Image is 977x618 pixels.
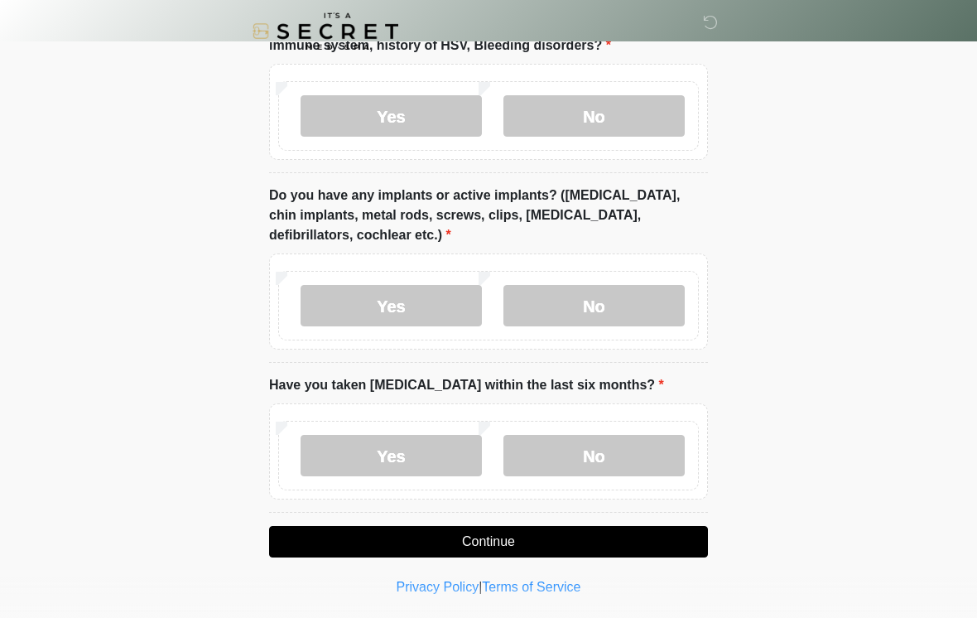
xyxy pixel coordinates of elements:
img: It's A Secret Med Spa Logo [253,12,398,50]
label: Have you taken [MEDICAL_DATA] within the last six months? [269,375,664,395]
label: No [503,285,685,326]
a: Terms of Service [482,580,580,594]
button: Continue [269,526,708,558]
label: Yes [301,95,482,137]
label: No [503,435,685,476]
label: Yes [301,285,482,326]
a: | [479,580,482,594]
label: Do you have any implants or active implants? ([MEDICAL_DATA], chin implants, metal rods, screws, ... [269,186,708,245]
label: No [503,95,685,137]
a: Privacy Policy [397,580,479,594]
label: Yes [301,435,482,476]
